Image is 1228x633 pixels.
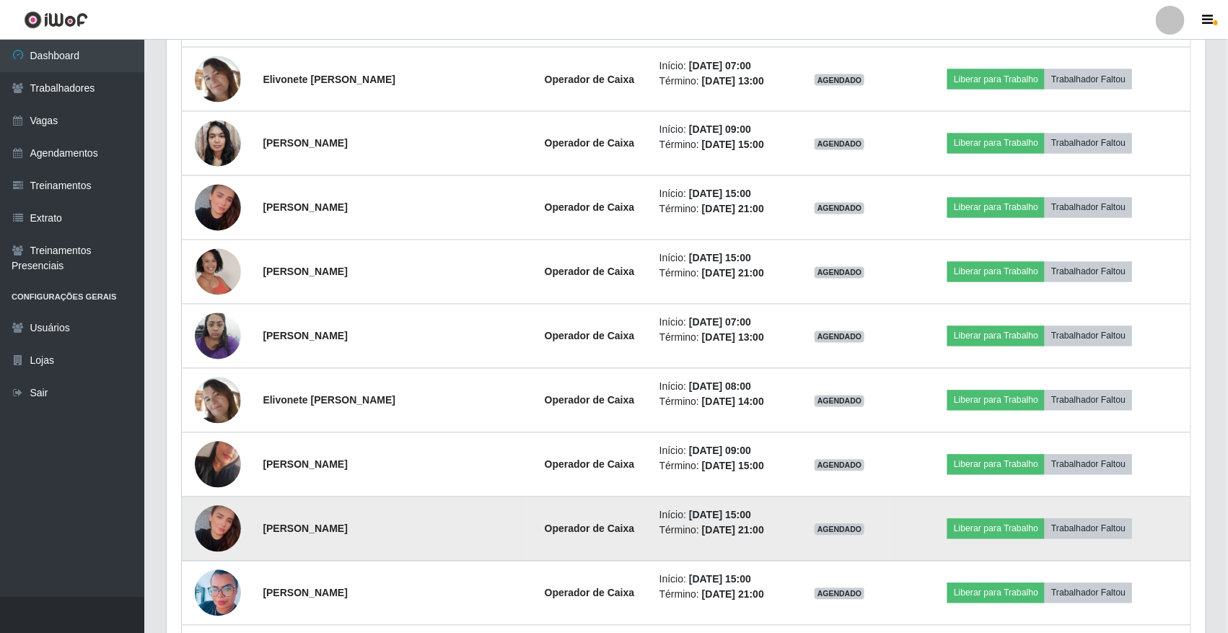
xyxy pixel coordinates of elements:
[689,381,751,393] time: [DATE] 08:00
[263,138,347,149] strong: [PERSON_NAME]
[545,523,635,535] strong: Operador de Caixa
[689,574,751,585] time: [DATE] 15:00
[659,444,781,459] li: Início:
[689,253,751,264] time: [DATE] 15:00
[195,377,241,424] img: 1744411784463.jpeg
[702,525,764,536] time: [DATE] 21:00
[947,583,1045,603] button: Liberar para Trabalho
[947,134,1045,154] button: Liberar para Trabalho
[659,331,781,346] li: Término:
[195,564,241,623] img: 1650895174401.jpeg
[195,240,241,305] img: 1689018111072.jpeg
[545,331,635,342] strong: Operador de Caixa
[659,187,781,202] li: Início:
[947,262,1045,282] button: Liberar para Trabalho
[263,266,347,278] strong: [PERSON_NAME]
[702,75,764,87] time: [DATE] 13:00
[195,113,241,174] img: 1736008247371.jpeg
[947,519,1045,539] button: Liberar para Trabalho
[24,11,88,29] img: CoreUI Logo
[947,69,1045,90] button: Liberar para Trabalho
[1045,455,1132,475] button: Trabalhador Faltou
[263,202,347,214] strong: [PERSON_NAME]
[689,124,751,136] time: [DATE] 09:00
[659,395,781,410] li: Término:
[1045,134,1132,154] button: Trabalhador Faltou
[545,459,635,471] strong: Operador de Caixa
[545,266,635,278] strong: Operador de Caixa
[195,424,241,506] img: 1724780126479.jpeg
[659,74,781,89] li: Término:
[1045,583,1132,603] button: Trabalhador Faltou
[659,523,781,538] li: Término:
[195,183,241,232] img: 1758294006240.jpeg
[815,588,865,600] span: AGENDADO
[263,331,347,342] strong: [PERSON_NAME]
[815,460,865,471] span: AGENDADO
[815,203,865,214] span: AGENDADO
[815,74,865,86] span: AGENDADO
[815,396,865,407] span: AGENDADO
[195,305,241,367] img: 1735958681545.jpeg
[545,202,635,214] strong: Operador de Caixa
[947,455,1045,475] button: Liberar para Trabalho
[702,589,764,601] time: [DATE] 21:00
[689,510,751,521] time: [DATE] 15:00
[263,523,347,535] strong: [PERSON_NAME]
[659,58,781,74] li: Início:
[702,204,764,215] time: [DATE] 21:00
[689,445,751,457] time: [DATE] 09:00
[195,56,241,102] img: 1744411784463.jpeg
[263,395,395,406] strong: Elivonete [PERSON_NAME]
[1045,390,1132,411] button: Trabalhador Faltou
[659,202,781,217] li: Término:
[689,188,751,200] time: [DATE] 15:00
[263,588,347,599] strong: [PERSON_NAME]
[659,588,781,603] li: Término:
[263,74,395,85] strong: Elivonete [PERSON_NAME]
[947,390,1045,411] button: Liberar para Trabalho
[702,460,764,472] time: [DATE] 15:00
[689,317,751,328] time: [DATE] 07:00
[702,268,764,279] time: [DATE] 21:00
[702,396,764,408] time: [DATE] 14:00
[659,123,781,138] li: Início:
[545,395,635,406] strong: Operador de Caixa
[659,266,781,281] li: Término:
[195,505,241,553] img: 1758294006240.jpeg
[815,331,865,343] span: AGENDADO
[545,588,635,599] strong: Operador de Caixa
[545,138,635,149] strong: Operador de Caixa
[702,139,764,151] time: [DATE] 15:00
[545,74,635,85] strong: Operador de Caixa
[659,380,781,395] li: Início:
[1045,326,1132,346] button: Trabalhador Faltou
[815,524,865,536] span: AGENDADO
[659,138,781,153] li: Término:
[263,459,347,471] strong: [PERSON_NAME]
[689,60,751,71] time: [DATE] 07:00
[1045,519,1132,539] button: Trabalhador Faltou
[659,315,781,331] li: Início:
[659,251,781,266] li: Início:
[947,326,1045,346] button: Liberar para Trabalho
[1045,262,1132,282] button: Trabalhador Faltou
[1045,69,1132,90] button: Trabalhador Faltou
[702,332,764,344] time: [DATE] 13:00
[659,508,781,523] li: Início:
[815,139,865,150] span: AGENDADO
[659,572,781,588] li: Início:
[659,459,781,474] li: Término:
[947,198,1045,218] button: Liberar para Trabalho
[815,267,865,279] span: AGENDADO
[1045,198,1132,218] button: Trabalhador Faltou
